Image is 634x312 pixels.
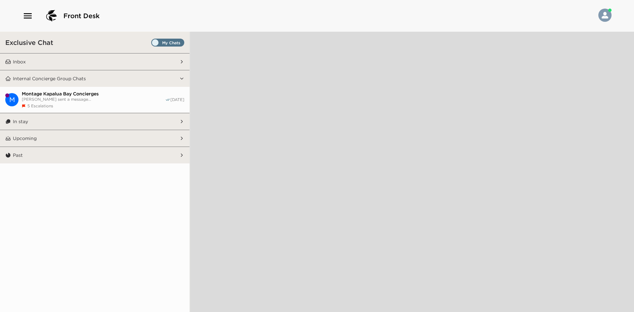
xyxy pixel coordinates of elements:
button: Past [11,147,179,163]
div: M [5,93,18,106]
label: Set all destinations [151,39,184,47]
p: In stay [13,119,28,124]
button: Internal Concierge Group Chats [11,70,179,87]
h3: Exclusive Chat [5,38,53,47]
span: Montage Kapalua Bay Concierges [22,91,165,97]
p: Upcoming [13,135,37,141]
p: Internal Concierge Group Chats [13,76,86,82]
span: [PERSON_NAME] sent a message... [22,97,165,102]
img: logo [44,8,59,24]
img: User [598,9,612,22]
p: Inbox [13,59,26,65]
span: 5 Escalations [27,103,53,108]
button: In stay [11,113,179,130]
button: Inbox [11,53,179,70]
p: Past [13,152,23,158]
div: Montage Kapalua Bay [5,93,18,106]
span: Front Desk [63,11,100,20]
span: [DATE] [170,97,184,102]
button: Upcoming [11,130,179,147]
